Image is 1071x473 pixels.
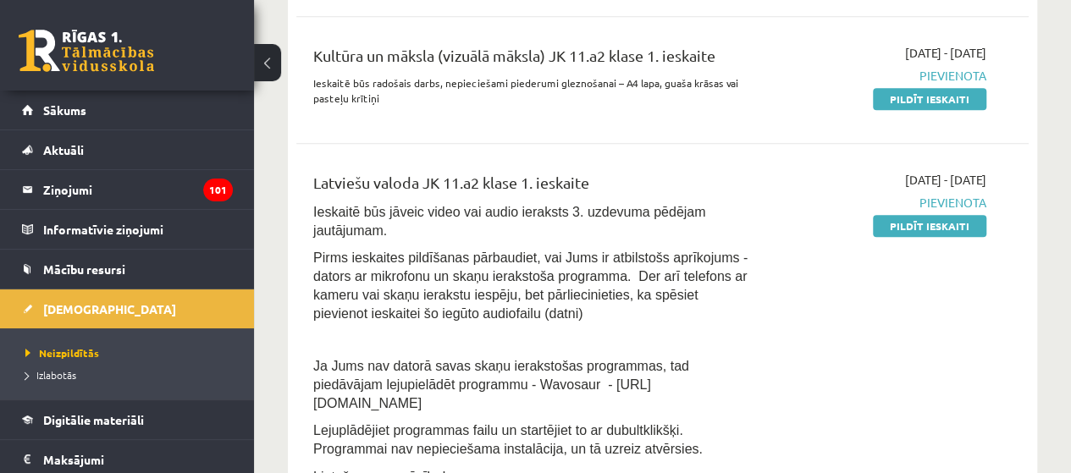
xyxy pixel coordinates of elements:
span: Pievienota [779,194,986,212]
span: Pirms ieskaites pildīšanas pārbaudiet, vai Jums ir atbilstošs aprīkojums - dators ar mikrofonu un... [313,250,748,321]
a: Ziņojumi101 [22,170,233,209]
span: Neizpildītās [25,346,99,360]
a: Mācību resursi [22,250,233,289]
span: [DATE] - [DATE] [905,44,986,62]
span: Izlabotās [25,368,76,382]
span: [DEMOGRAPHIC_DATA] [43,301,176,316]
span: Lejuplādējiet programmas failu un startējiet to ar dubultklikšķi. Programmai nav nepieciešama ins... [313,423,703,456]
a: Sākums [22,91,233,129]
a: [DEMOGRAPHIC_DATA] [22,289,233,328]
a: Pildīt ieskaiti [873,88,986,110]
a: Informatīvie ziņojumi [22,210,233,249]
span: Sākums [43,102,86,118]
div: Latviešu valoda JK 11.a2 klase 1. ieskaite [313,171,754,202]
a: Izlabotās [25,367,237,382]
legend: Informatīvie ziņojumi [43,210,233,249]
span: Ieskaitē būs jāveic video vai audio ieraksts 3. uzdevuma pēdējam jautājumam. [313,205,705,238]
p: Ieskaitē būs radošais darbs, nepieciešami piederumi gleznošanai – A4 lapa, guaša krāsas vai paste... [313,75,754,106]
span: Pievienota [779,67,986,85]
span: Ja Jums nav datorā savas skaņu ierakstošas programmas, tad piedāvājam lejupielādēt programmu - Wa... [313,359,689,410]
a: Neizpildītās [25,345,237,360]
span: Aktuāli [43,142,84,157]
a: Aktuāli [22,130,233,169]
a: Rīgas 1. Tālmācības vidusskola [19,30,154,72]
a: Pildīt ieskaiti [873,215,986,237]
span: Digitālie materiāli [43,412,144,427]
span: [DATE] - [DATE] [905,171,986,189]
legend: Ziņojumi [43,170,233,209]
i: 101 [203,179,233,201]
div: Kultūra un māksla (vizuālā māksla) JK 11.a2 klase 1. ieskaite [313,44,754,75]
a: Digitālie materiāli [22,400,233,439]
span: Mācību resursi [43,261,125,277]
